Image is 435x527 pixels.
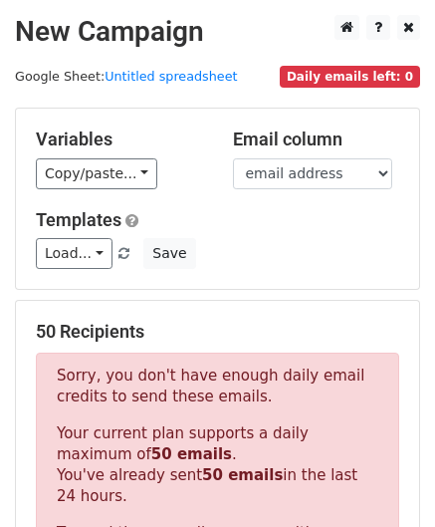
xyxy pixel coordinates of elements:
span: Daily emails left: 0 [280,66,420,88]
strong: 50 emails [202,466,283,484]
button: Save [143,238,195,269]
h2: New Campaign [15,15,420,49]
a: Copy/paste... [36,158,157,189]
a: Untitled spreadsheet [105,69,237,84]
h5: Variables [36,129,203,150]
h5: Email column [233,129,400,150]
a: Templates [36,209,121,230]
a: Daily emails left: 0 [280,69,420,84]
h5: 50 Recipients [36,321,399,343]
p: Your current plan supports a daily maximum of . You've already sent in the last 24 hours. [57,423,378,507]
strong: 50 emails [151,445,232,463]
a: Load... [36,238,112,269]
p: Sorry, you don't have enough daily email credits to send these emails. [57,366,378,407]
small: Google Sheet: [15,69,238,84]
